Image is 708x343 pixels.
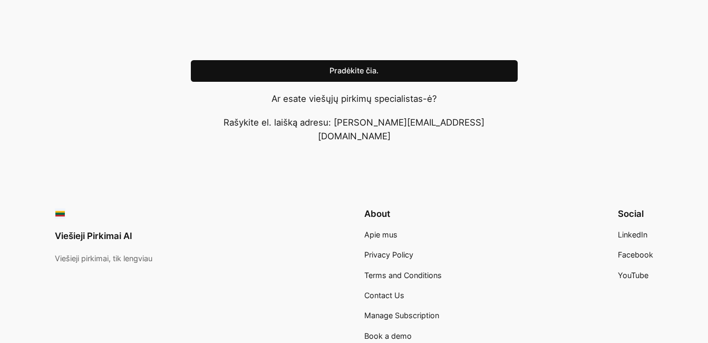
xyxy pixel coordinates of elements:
span: Terms and Conditions [364,271,442,280]
a: Apie mus [364,229,397,241]
p: Rašykite el. laišką adresu: [PERSON_NAME][EMAIL_ADDRESS][DOMAIN_NAME] [191,116,518,143]
span: Manage Subscription [364,311,439,320]
h2: Social [618,208,653,219]
a: Book a demo [364,330,412,342]
a: LinkedIn [618,229,647,241]
a: Terms and Conditions [364,270,442,281]
a: Pradėkite čia. [191,60,518,82]
a: Viešieji Pirkimai AI [55,231,132,241]
img: Viešieji pirkimai logo [55,208,65,219]
span: Apie mus [364,230,397,239]
a: Manage Subscription [364,310,439,321]
p: Ar esate viešųjų pirkimų specialistas-ė? [191,92,518,106]
nav: Footer navigation 3 [618,229,653,281]
a: Contact Us [364,290,404,301]
span: YouTube [618,271,648,280]
a: Privacy Policy [364,249,413,261]
nav: Footer navigation 4 [364,229,442,342]
span: LinkedIn [618,230,647,239]
h2: About [364,208,442,219]
span: Privacy Policy [364,250,413,259]
p: Viešieji pirkimai, tik lengviau [55,253,152,264]
span: Contact Us [364,291,404,300]
a: YouTube [618,270,648,281]
span: Book a demo [364,331,412,340]
a: Facebook [618,249,653,261]
span: Facebook [618,250,653,259]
